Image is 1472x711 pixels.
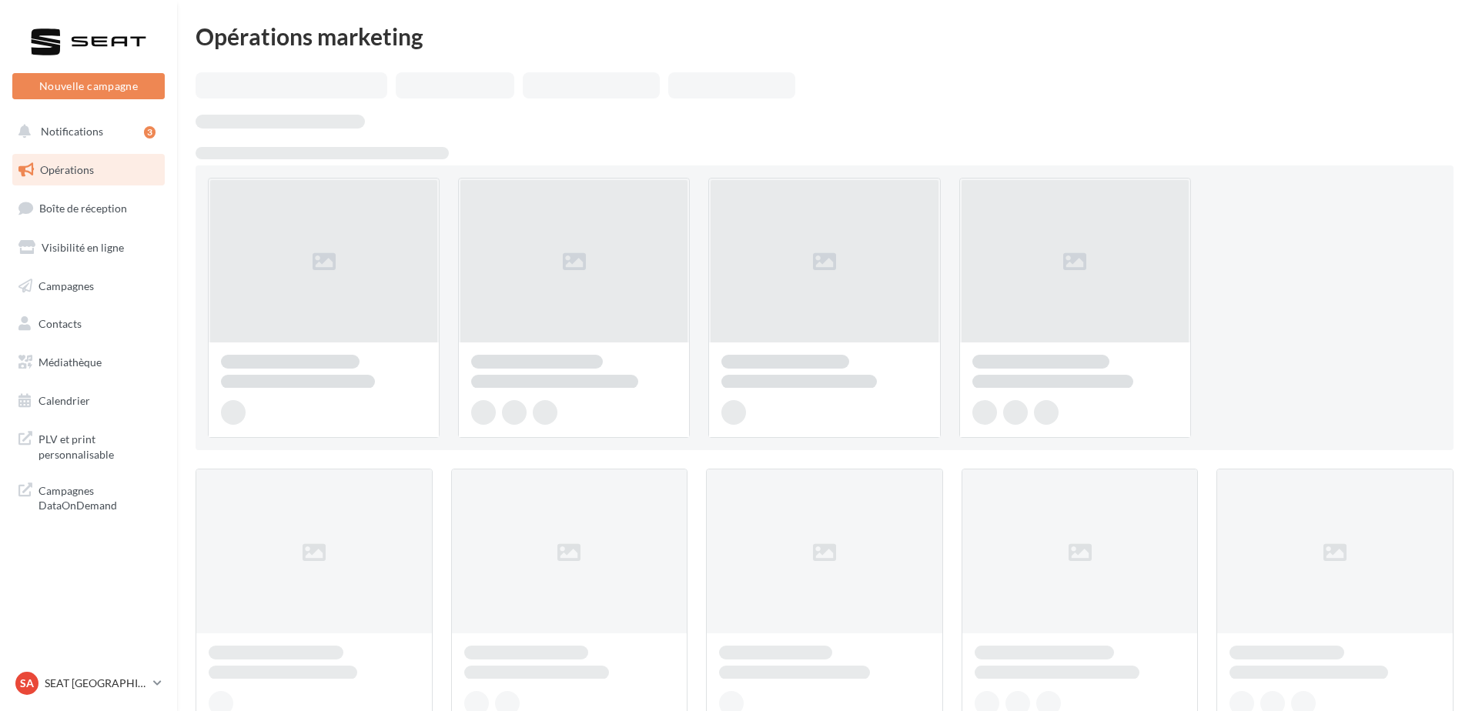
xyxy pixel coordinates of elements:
[38,355,102,369] span: Médiathèque
[12,669,165,698] a: SA SEAT [GEOGRAPHIC_DATA]
[9,115,162,148] button: Notifications 3
[38,429,159,462] span: PLV et print personnalisable
[45,676,147,691] p: SEAT [GEOGRAPHIC_DATA]
[38,394,90,407] span: Calendrier
[9,346,168,379] a: Médiathèque
[20,676,34,691] span: SA
[9,270,168,302] a: Campagnes
[40,163,94,176] span: Opérations
[9,422,168,468] a: PLV et print personnalisable
[196,25,1454,48] div: Opérations marketing
[9,232,168,264] a: Visibilité en ligne
[9,192,168,225] a: Boîte de réception
[12,73,165,99] button: Nouvelle campagne
[9,474,168,519] a: Campagnes DataOnDemand
[39,202,127,215] span: Boîte de réception
[41,125,103,138] span: Notifications
[144,126,156,139] div: 3
[38,279,94,292] span: Campagnes
[38,480,159,513] span: Campagnes DataOnDemand
[9,308,168,340] a: Contacts
[42,241,124,254] span: Visibilité en ligne
[38,317,82,330] span: Contacts
[9,385,168,417] a: Calendrier
[9,154,168,186] a: Opérations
